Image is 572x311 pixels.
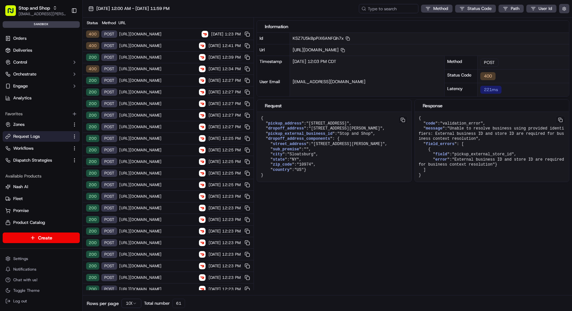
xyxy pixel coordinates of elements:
[199,216,206,223] img: Doordash Drive
[119,263,197,269] span: [URL][DOMAIN_NAME]
[209,78,221,83] span: [DATE]
[5,208,77,214] a: Promise
[119,205,197,211] span: [URL][DOMAIN_NAME]
[526,5,556,13] button: User Id
[101,216,117,223] div: POST
[19,11,66,17] button: [EMAIL_ADDRESS][PERSON_NAME][DOMAIN_NAME]
[419,157,567,167] span: "External business ID and store ID are required for business context resolution"
[257,44,290,56] div: Url
[119,66,197,72] span: [URL][DOMAIN_NAME]
[539,6,552,12] span: User Id
[511,6,519,12] span: Path
[290,157,299,162] span: "NY"
[440,121,483,126] span: "validation_error"
[13,59,27,65] span: Control
[101,274,117,281] div: POST
[199,42,206,49] img: Doordash Drive
[3,3,69,19] button: Stop and Shop[EMAIL_ADDRESS][PERSON_NAME][DOMAIN_NAME]
[3,143,80,154] button: Workflows
[86,100,99,107] div: 200
[209,147,221,153] span: [DATE]
[5,145,69,151] a: Workflows
[293,35,350,41] span: KSZ7U5kBpPiX6ANFQh7x
[5,196,77,202] a: Fleet
[3,193,80,204] button: Fleet
[101,181,117,188] div: POST
[85,4,172,13] button: [DATE] 12:00 AM - [DATE] 11:59 PM
[209,43,221,48] span: [DATE]
[311,142,385,146] span: "[STREET_ADDRESS][PERSON_NAME]"
[268,136,330,141] span: dropoff_address_components
[3,265,80,274] button: Notifications
[3,45,80,56] a: Deliveries
[119,229,197,234] span: [URL][DOMAIN_NAME]
[13,196,23,202] span: Fleet
[222,229,241,234] span: 12:23 PM
[304,147,309,152] span: ""
[337,131,373,136] span: "Stop and Shop"
[222,43,241,48] span: 12:41 PM
[86,65,99,73] div: 400
[86,112,99,119] div: 200
[101,20,117,26] div: Method
[119,124,197,130] span: [URL][DOMAIN_NAME]
[433,6,448,12] span: Method
[199,228,206,234] img: Doordash Drive
[3,69,80,79] button: Orchestrate
[209,263,221,269] span: [DATE]
[209,159,221,164] span: [DATE]
[101,170,117,177] div: POST
[85,20,99,26] div: Status
[452,152,514,157] span: "pickup_external_store_id"
[426,126,442,131] span: message
[86,158,99,165] div: 200
[426,121,435,126] span: code
[13,83,28,89] span: Engage
[3,119,80,130] button: Zones
[415,112,569,182] pre: { " ": , " ": , " ": [ { " ": , " ": } ] }
[209,124,221,130] span: [DATE]
[222,275,241,280] span: 12:23 PM
[3,233,80,243] button: Create
[306,121,349,126] span: "[STREET_ADDRESS]"
[101,135,117,142] div: POST
[199,66,206,72] img: Doordash Drive
[13,267,36,272] span: Notifications
[209,171,221,176] span: [DATE]
[119,136,197,141] span: [URL][DOMAIN_NAME]
[3,286,80,295] button: Toggle Theme
[101,251,117,258] div: POST
[86,54,99,61] div: 200
[101,228,117,235] div: POST
[209,252,221,257] span: [DATE]
[119,275,197,280] span: [URL][DOMAIN_NAME]
[199,77,206,84] img: Doordash Drive
[101,158,117,165] div: POST
[119,78,197,83] span: [URL][DOMAIN_NAME]
[202,31,208,37] img: Doordash Drive
[222,78,241,83] span: 12:27 PM
[13,298,27,304] span: Log out
[225,31,241,37] span: 1:23 PM
[222,194,241,199] span: 12:23 PM
[273,147,299,152] span: sub_premise
[3,296,80,306] button: Log out
[86,285,99,293] div: 200
[455,5,496,13] button: Status Code
[209,205,221,211] span: [DATE]
[209,113,221,118] span: [DATE]
[222,89,241,95] span: 12:27 PM
[293,47,345,53] span: [URL][DOMAIN_NAME]
[222,286,241,292] span: 12:23 PM
[199,112,206,119] img: Doordash Drive
[101,88,117,96] div: POST
[199,193,206,200] img: Doordash Drive
[144,300,170,306] span: Total number
[5,133,69,139] a: Request Logs
[86,30,99,38] div: 400
[3,33,80,44] a: Orders
[199,263,206,269] img: Doordash Drive
[467,6,492,12] span: Status Code
[480,72,496,80] div: 400
[209,194,221,199] span: [DATE]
